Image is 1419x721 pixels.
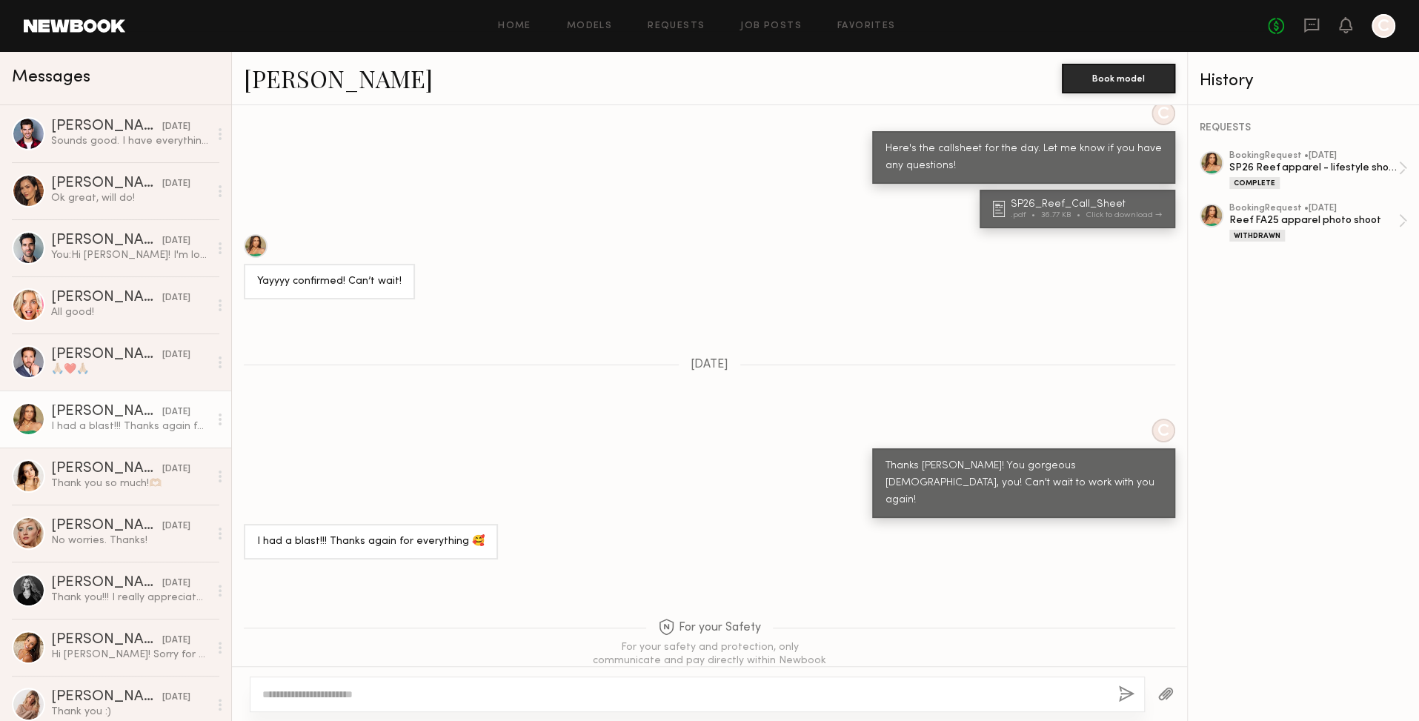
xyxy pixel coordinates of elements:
div: Click to download [1086,211,1162,219]
div: You: Hi [PERSON_NAME]! I'm looking for an ecom [DEMOGRAPHIC_DATA] model. Do you have any examples... [51,248,209,262]
div: All good! [51,305,209,319]
button: Book model [1062,64,1175,93]
div: [PERSON_NAME] [51,405,162,419]
a: SP26_Reef_Call_Sheet.pdf36.77 KBClick to download [993,199,1166,219]
div: [DATE] [162,291,190,305]
span: Messages [12,69,90,86]
a: [PERSON_NAME] [244,62,433,94]
div: Yayyyy confirmed! Can’t wait! [257,273,402,290]
div: [PERSON_NAME] [51,119,162,134]
div: 🙏🏼❤️🙏🏼 [51,362,209,376]
div: Sounds good. I have everything ready. Talk to you soon. Thank you [51,134,209,148]
div: No worries. Thanks! [51,534,209,548]
div: [DATE] [162,634,190,648]
div: [DATE] [162,462,190,476]
div: [DATE] [162,577,190,591]
a: bookingRequest •[DATE]SP26 Reef apparel - lifestyle shootComplete [1229,151,1407,189]
div: Thank you so much!🫶🏼 [51,476,209,491]
div: I had a blast!!! Thanks again for everything 🥰 [51,419,209,433]
div: [DATE] [162,405,190,419]
div: SP26 Reef apparel - lifestyle shoot [1229,161,1398,175]
div: Reef FA25 apparel photo shoot [1229,213,1398,227]
div: .pdf [1011,211,1041,219]
div: [PERSON_NAME] [51,233,162,248]
div: [PERSON_NAME] [51,576,162,591]
span: [DATE] [691,359,728,371]
div: Here's the callsheet for the day. Let me know if you have any questions! [885,141,1162,175]
a: Models [567,21,612,31]
a: Favorites [837,21,896,31]
div: [PERSON_NAME] [51,176,162,191]
span: For your Safety [658,619,761,637]
a: Home [498,21,531,31]
div: Ok great, will do! [51,191,209,205]
div: [DATE] [162,691,190,705]
div: [PERSON_NAME] [51,290,162,305]
div: [DATE] [162,120,190,134]
a: Requests [648,21,705,31]
div: [PERSON_NAME] [51,519,162,534]
div: booking Request • [DATE] [1229,204,1398,213]
div: Withdrawn [1229,230,1285,242]
div: Hi [PERSON_NAME]! Sorry for the delay. I don’t know how I missed your messages. Please let me kno... [51,648,209,662]
div: SP26_Reef_Call_Sheet [1011,199,1166,210]
div: [PERSON_NAME] [51,348,162,362]
div: Thanks [PERSON_NAME]! You gorgeous [DEMOGRAPHIC_DATA], you! Can't wait to work with you again! [885,458,1162,509]
div: History [1200,73,1407,90]
div: Thank you!!! I really appreciate it and sounds good 💜 talk with you then, have a great spring xoxo [51,591,209,605]
div: [PERSON_NAME] [51,690,162,705]
div: [DATE] [162,519,190,534]
div: [PERSON_NAME] [51,462,162,476]
div: booking Request • [DATE] [1229,151,1398,161]
div: For your safety and protection, only communicate and pay directly within Newbook [591,641,828,668]
div: [PERSON_NAME] [51,633,162,648]
div: Complete [1229,177,1280,189]
div: I had a blast!!! Thanks again for everything 🥰 [257,534,485,551]
div: Thank you :) [51,705,209,719]
a: C [1372,14,1395,38]
div: REQUESTS [1200,123,1407,133]
a: Job Posts [740,21,802,31]
div: [DATE] [162,348,190,362]
div: [DATE] [162,234,190,248]
a: bookingRequest •[DATE]Reef FA25 apparel photo shootWithdrawn [1229,204,1407,242]
a: Book model [1062,71,1175,84]
div: 36.77 KB [1041,211,1086,219]
div: [DATE] [162,177,190,191]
